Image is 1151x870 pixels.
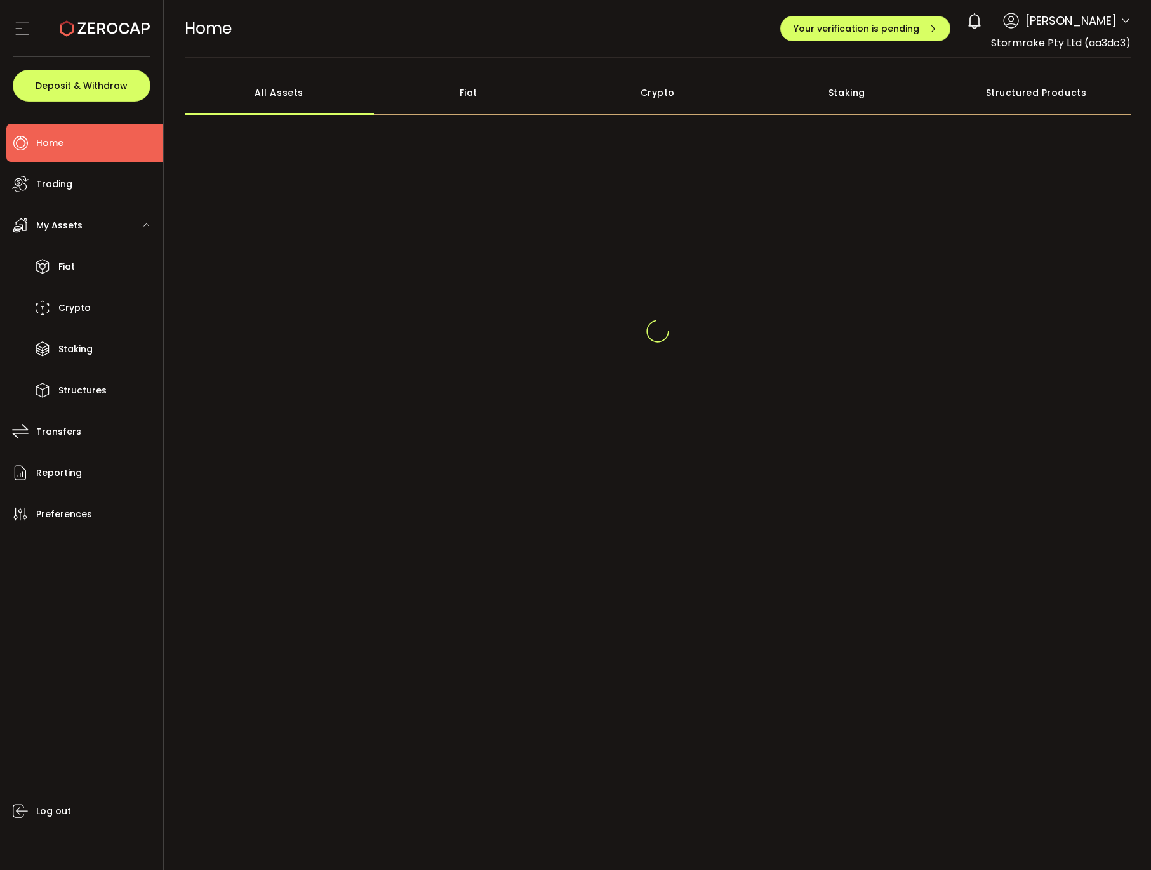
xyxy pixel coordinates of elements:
[13,70,150,102] button: Deposit & Withdraw
[1025,12,1117,29] span: [PERSON_NAME]
[794,24,919,33] span: Your verification is pending
[36,216,83,235] span: My Assets
[58,299,91,317] span: Crypto
[58,340,93,359] span: Staking
[58,258,75,276] span: Fiat
[36,464,82,482] span: Reporting
[752,70,941,115] div: Staking
[36,505,92,524] span: Preferences
[185,70,374,115] div: All Assets
[941,70,1131,115] div: Structured Products
[563,70,752,115] div: Crypto
[374,70,563,115] div: Fiat
[36,134,63,152] span: Home
[185,17,232,39] span: Home
[780,16,950,41] button: Your verification is pending
[36,81,128,90] span: Deposit & Withdraw
[36,802,71,821] span: Log out
[58,381,107,400] span: Structures
[36,175,72,194] span: Trading
[991,36,1131,50] span: Stormrake Pty Ltd (aa3dc3)
[36,423,81,441] span: Transfers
